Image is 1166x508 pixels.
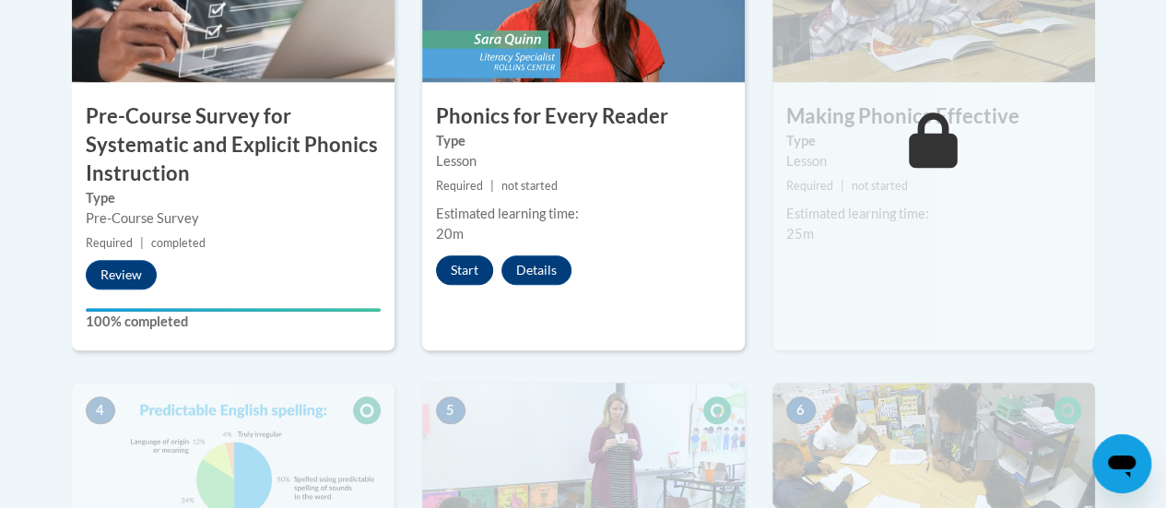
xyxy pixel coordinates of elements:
span: Required [436,179,483,193]
span: 25m [786,226,814,242]
h3: Making Phonics Effective [772,102,1095,131]
span: 6 [786,396,816,424]
span: | [841,179,844,193]
button: Details [501,255,571,285]
button: Start [436,255,493,285]
div: Estimated learning time: [786,204,1081,224]
button: Review [86,260,157,289]
div: Pre-Course Survey [86,208,381,229]
h3: Pre-Course Survey for Systematic and Explicit Phonics Instruction [72,102,395,187]
span: not started [501,179,558,193]
label: Type [436,131,731,151]
h3: Phonics for Every Reader [422,102,745,131]
span: 20m [436,226,464,242]
span: not started [852,179,908,193]
span: | [140,236,144,250]
span: Required [86,236,133,250]
span: Required [786,179,833,193]
div: Lesson [786,151,1081,171]
div: Your progress [86,308,381,312]
span: completed [151,236,206,250]
span: | [490,179,494,193]
label: Type [786,131,1081,151]
div: Lesson [436,151,731,171]
span: 5 [436,396,465,424]
div: Estimated learning time: [436,204,731,224]
label: 100% completed [86,312,381,332]
span: 4 [86,396,115,424]
label: Type [86,188,381,208]
iframe: Button to launch messaging window [1092,434,1151,493]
